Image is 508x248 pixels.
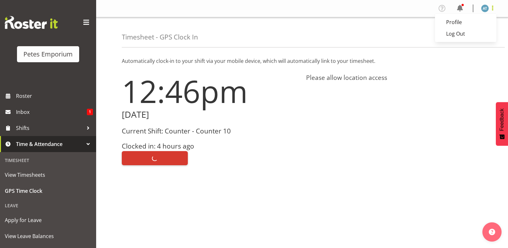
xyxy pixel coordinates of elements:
[122,110,298,120] h2: [DATE]
[435,16,496,28] a: Profile
[2,199,95,212] div: Leave
[23,49,73,59] div: Petes Emporium
[5,16,58,29] img: Rosterit website logo
[16,107,87,117] span: Inbox
[2,154,95,167] div: Timesheet
[16,91,93,101] span: Roster
[16,139,83,149] span: Time & Attendance
[122,57,482,65] p: Automatically clock-in to your shift via your mobile device, which will automatically link to you...
[122,142,298,150] h3: Clocked in: 4 hours ago
[5,215,91,225] span: Apply for Leave
[499,108,505,131] span: Feedback
[122,74,298,108] h1: 12:46pm
[306,74,483,81] h4: Please allow location access
[2,212,95,228] a: Apply for Leave
[122,127,298,135] h3: Current Shift: Counter - Counter 10
[87,109,93,115] span: 1
[122,33,198,41] h4: Timesheet - GPS Clock In
[5,186,91,196] span: GPS Time Clock
[2,183,95,199] a: GPS Time Clock
[2,167,95,183] a: View Timesheets
[5,231,91,241] span: View Leave Balances
[5,170,91,180] span: View Timesheets
[496,102,508,146] button: Feedback - Show survey
[481,4,489,12] img: alex-micheal-taniwha5364.jpg
[489,229,495,235] img: help-xxl-2.png
[435,28,496,39] a: Log Out
[2,228,95,244] a: View Leave Balances
[16,123,83,133] span: Shifts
